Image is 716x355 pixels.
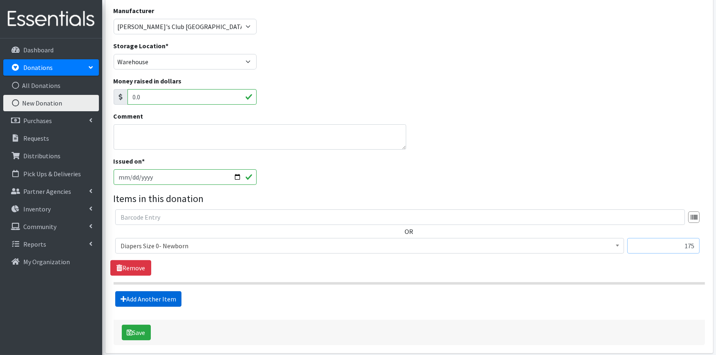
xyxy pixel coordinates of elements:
label: OR [405,227,414,236]
a: Community [3,218,99,235]
label: Issued on [114,156,145,166]
p: Partner Agencies [23,187,71,195]
p: Donations [23,63,53,72]
a: Add Another Item [115,291,181,307]
p: Community [23,222,56,231]
label: Manufacturer [114,6,154,16]
p: Pick Ups & Deliveries [23,170,81,178]
a: Requests [3,130,99,146]
a: Pick Ups & Deliveries [3,166,99,182]
a: Distributions [3,148,99,164]
abbr: required [142,157,145,165]
label: Storage Location [114,41,169,51]
a: Purchases [3,112,99,129]
label: Comment [114,111,143,121]
p: Purchases [23,117,52,125]
input: Barcode Entry [115,209,685,225]
input: Quantity [627,238,700,254]
a: Dashboard [3,42,99,58]
span: Diapers Size 0- Newborn [115,238,624,254]
a: My Organization [3,254,99,270]
a: Remove [110,260,151,276]
p: My Organization [23,258,70,266]
label: Money raised in dollars [114,76,182,86]
p: Distributions [23,152,60,160]
p: Dashboard [23,46,54,54]
a: Reports [3,236,99,252]
p: Inventory [23,205,51,213]
a: New Donation [3,95,99,111]
a: Donations [3,59,99,76]
p: Requests [23,134,49,142]
a: Inventory [3,201,99,217]
span: Diapers Size 0- Newborn [121,240,619,252]
a: All Donations [3,77,99,94]
img: HumanEssentials [3,5,99,33]
p: Reports [23,240,46,248]
a: Partner Agencies [3,183,99,200]
abbr: required [166,42,169,50]
legend: Items in this donation [114,191,705,206]
button: Save [122,325,151,340]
